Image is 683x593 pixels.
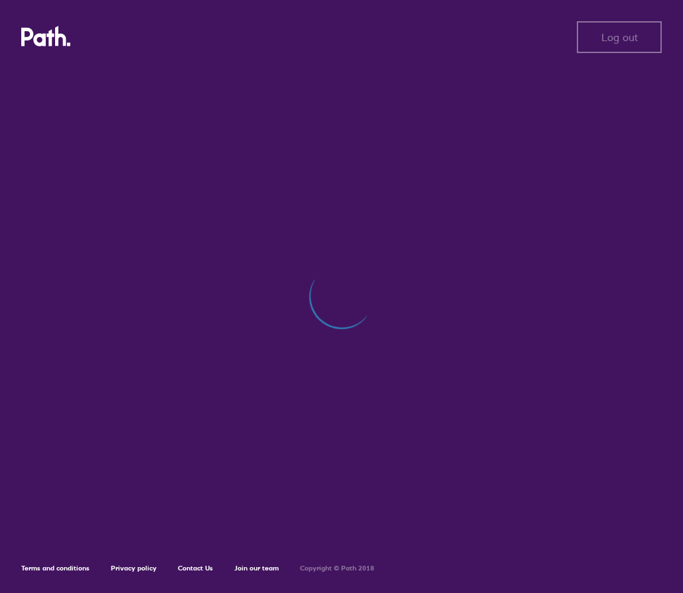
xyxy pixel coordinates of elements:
[21,564,90,572] a: Terms and conditions
[178,564,213,572] a: Contact Us
[111,564,157,572] a: Privacy policy
[577,21,662,53] button: Log out
[300,564,374,572] h6: Copyright © Path 2018
[234,564,279,572] a: Join our team
[601,31,638,43] span: Log out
